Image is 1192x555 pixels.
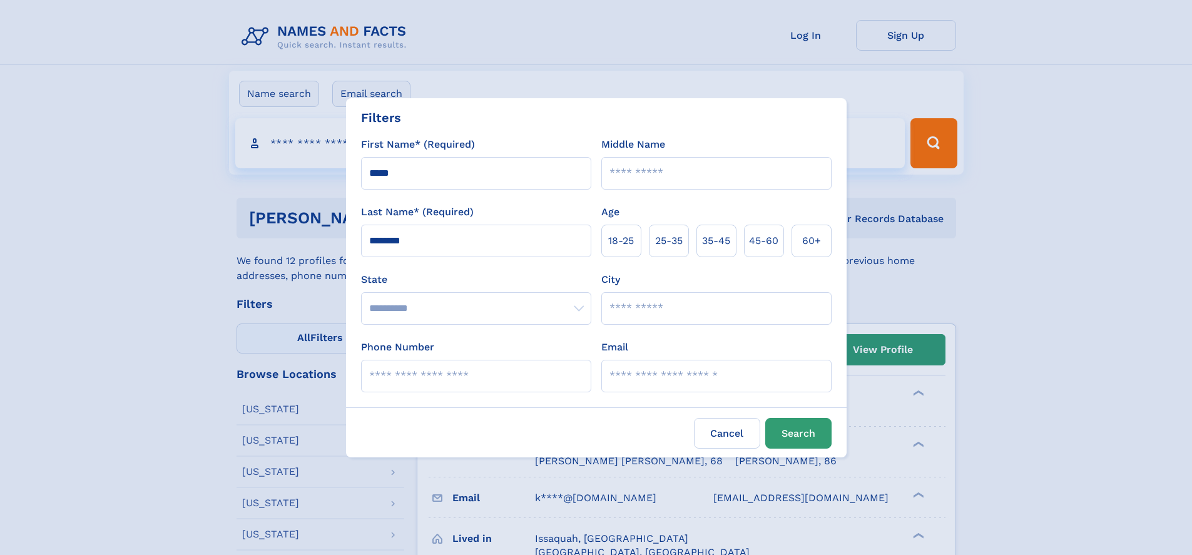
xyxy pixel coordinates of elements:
span: 18‑25 [608,233,634,248]
label: State [361,272,591,287]
span: 60+ [802,233,821,248]
label: Email [601,340,628,355]
span: 35‑45 [702,233,730,248]
label: Age [601,205,619,220]
button: Search [765,418,832,449]
span: 45‑60 [749,233,778,248]
label: Last Name* (Required) [361,205,474,220]
label: Phone Number [361,340,434,355]
span: 25‑35 [655,233,683,248]
label: First Name* (Required) [361,137,475,152]
div: Filters [361,108,401,127]
label: Cancel [694,418,760,449]
label: Middle Name [601,137,665,152]
label: City [601,272,620,287]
